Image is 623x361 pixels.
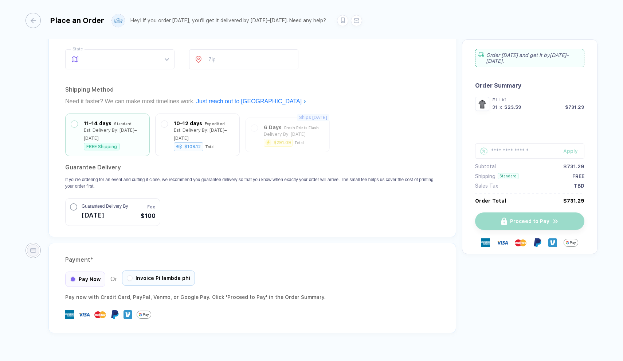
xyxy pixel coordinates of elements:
div: Order [DATE] and get it by [DATE]–[DATE] . [475,49,584,67]
div: Pay now with Credit Card, PayPal , Venmo , or Google Pay. Click 'Proceed to Pay' in the Order Sum... [65,293,439,302]
h2: Guarantee Delivery [65,162,439,173]
div: TBD [574,183,584,189]
img: express [481,238,490,247]
div: $731.29 [565,104,584,110]
img: express [65,310,74,319]
div: Need it faster? We can make most timelines work. [65,96,439,107]
div: Order Total [475,198,506,204]
span: $100 [141,212,156,220]
div: Pay Now [65,272,105,287]
img: master-card [515,237,526,249]
img: Paypal [533,238,542,247]
div: $731.29 [563,198,584,204]
span: [DATE] [82,210,128,221]
img: Venmo [548,238,557,247]
div: Subtotal [475,164,496,169]
div: 11–14 days [84,119,111,127]
img: 593ba000-8869-4f65-9c74-afef501b765c_nt_front_1757704117483.jpg [477,99,487,109]
div: Or [65,272,195,287]
span: Guaranteed Delivery By [82,203,128,210]
div: Order Summary [475,82,584,89]
img: Venmo [124,310,132,319]
div: Shipping [475,173,495,179]
img: user profile [112,14,125,27]
div: Total [205,145,215,149]
div: Hey! If you order [DATE], you'll get it delivered by [DATE]–[DATE]. Need any help? [130,18,326,24]
button: Guaranteed Delivery By[DATE]Fee$100 [65,198,160,226]
div: 10–12 days ExpeditedEst. Delivery By: [DATE]–[DATE]$109.12Total [161,119,234,150]
div: Shipping Method [65,84,439,96]
div: 11–14 days StandardEst. Delivery By: [DATE]–[DATE]FREE Shipping [71,119,144,150]
div: Invoice Pi lambda phi [122,270,195,286]
span: Invoice Pi lambda phi [136,275,190,281]
span: Fee [147,204,156,210]
button: Apply [554,143,584,159]
div: Est. Delivery By: [DATE]–[DATE] [84,126,144,142]
img: visa [78,309,90,320]
div: Place an Order [50,16,104,25]
div: Standard [498,173,518,179]
div: $731.29 [563,164,584,169]
div: Sales Tax [475,183,498,189]
img: visa [497,237,508,249]
div: 10–12 days [174,119,202,127]
span: Pay Now [79,276,101,282]
div: x [499,104,503,110]
a: Just reach out to [GEOGRAPHIC_DATA] [196,98,306,104]
div: $109.12 [174,142,203,151]
div: Est. Delivery By: [DATE]–[DATE] [174,126,234,142]
img: GPay [564,235,578,250]
div: Standard [114,120,132,128]
img: Paypal [110,310,119,319]
div: Payment [65,254,439,266]
div: FREE [572,173,584,179]
div: $23.59 [504,104,521,110]
img: GPay [137,307,151,322]
div: FREE Shipping [84,143,119,150]
div: Apply [563,148,584,154]
div: #TT51 [492,97,584,102]
p: If you're ordering for an event and cutting it close, we recommend you guarantee delivery so that... [65,176,439,189]
div: 31 [492,104,497,110]
img: master-card [94,309,106,320]
div: Expedited [205,120,225,128]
